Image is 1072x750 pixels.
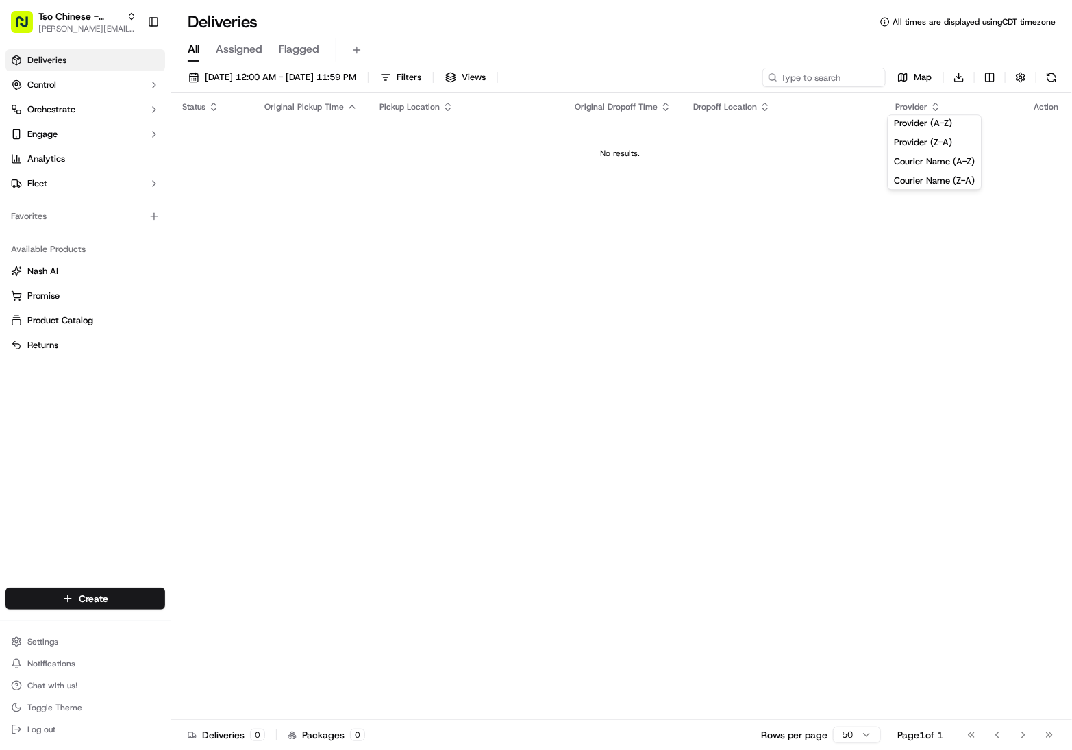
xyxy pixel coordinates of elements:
[288,728,365,742] div: Packages
[27,128,58,140] span: Engage
[156,212,184,223] span: [DATE]
[27,269,105,283] span: Knowledge Base
[379,101,440,112] span: Pickup Location
[27,103,75,116] span: Orchestrate
[888,153,981,170] button: Courier Name (A-Z)
[350,729,365,741] div: 0
[5,632,165,651] button: Settings
[62,145,188,155] div: We're available if you need us!
[233,135,249,151] button: Start new chat
[439,68,492,87] button: Views
[5,205,165,227] div: Favorites
[182,101,205,112] span: Status
[27,636,58,647] span: Settings
[5,676,165,695] button: Chat with us!
[177,148,1064,159] div: No results.
[5,238,165,260] div: Available Products
[888,115,981,132] button: Provider (A-Z)
[216,41,262,58] span: Assigned
[27,290,60,302] span: Promise
[38,10,121,23] button: Tso Chinese - Catering
[14,271,25,282] div: 📗
[5,654,165,673] button: Notifications
[188,41,199,58] span: All
[11,314,160,327] a: Product Catalog
[149,212,153,223] span: •
[5,123,165,145] button: Engage
[27,54,66,66] span: Deliveries
[5,588,165,610] button: Create
[693,101,757,112] span: Dropoff Location
[762,68,886,87] input: Type to search
[27,724,55,735] span: Log out
[374,68,427,87] button: Filters
[761,728,827,742] p: Rows per page
[14,199,36,226] img: Wisdom Oko
[5,74,165,96] button: Control
[5,310,165,332] button: Product Catalog
[462,71,486,84] span: Views
[11,265,160,277] a: Nash AI
[11,339,160,351] a: Returns
[5,260,165,282] button: Nash AI
[27,339,58,351] span: Returns
[27,177,47,190] span: Fleet
[5,5,142,38] button: Tso Chinese - Catering[PERSON_NAME][EMAIL_ADDRESS][DOMAIN_NAME]
[136,303,166,313] span: Pylon
[38,23,136,34] button: [PERSON_NAME][EMAIL_ADDRESS][DOMAIN_NAME]
[27,314,93,327] span: Product Catalog
[182,68,362,87] button: [DATE] 12:00 AM - [DATE] 11:59 PM
[27,265,58,277] span: Nash AI
[14,131,38,155] img: 1736555255976-a54dd68f-1ca7-489b-9aae-adbdc363a1c4
[5,698,165,717] button: Toggle Theme
[575,101,658,112] span: Original Dropoff Time
[5,334,165,356] button: Returns
[36,88,247,103] input: Got a question? Start typing here...
[27,658,75,669] span: Notifications
[264,101,344,112] span: Original Pickup Time
[5,148,165,170] a: Analytics
[897,728,943,742] div: Page 1 of 1
[5,173,165,195] button: Fleet
[5,285,165,307] button: Promise
[891,68,938,87] button: Map
[5,99,165,121] button: Orchestrate
[14,55,249,77] p: Welcome 👋
[5,49,165,71] a: Deliveries
[27,79,56,91] span: Control
[42,212,146,223] span: Wisdom [PERSON_NAME]
[27,702,82,713] span: Toggle Theme
[129,269,220,283] span: API Documentation
[888,173,981,189] button: Courier Name (Z-A)
[8,264,110,288] a: 📗Knowledge Base
[27,213,38,224] img: 1736555255976-a54dd68f-1ca7-489b-9aae-adbdc363a1c4
[914,71,932,84] span: Map
[188,11,258,33] h1: Deliveries
[893,16,1056,27] span: All times are displayed using CDT timezone
[29,131,53,155] img: 8571987876998_91fb9ceb93ad5c398215_72.jpg
[1042,68,1061,87] button: Refresh
[397,71,421,84] span: Filters
[79,592,108,605] span: Create
[188,728,265,742] div: Deliveries
[110,264,225,288] a: 💻API Documentation
[27,153,65,165] span: Analytics
[895,101,927,112] span: Provider
[116,271,127,282] div: 💻
[14,14,41,41] img: Nash
[212,175,249,192] button: See all
[250,729,265,741] div: 0
[14,178,92,189] div: Past conversations
[1034,101,1058,112] div: Action
[62,131,225,145] div: Start new chat
[205,71,356,84] span: [DATE] 12:00 AM - [DATE] 11:59 PM
[279,41,319,58] span: Flagged
[888,134,981,151] button: Provider (Z-A)
[27,680,77,691] span: Chat with us!
[11,290,160,302] a: Promise
[97,302,166,313] a: Powered byPylon
[5,720,165,739] button: Log out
